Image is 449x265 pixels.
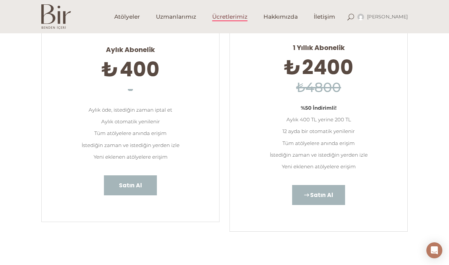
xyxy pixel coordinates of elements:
[284,53,301,81] span: ₺
[52,80,209,99] h6: -
[240,125,397,137] li: 12 ayda bir otomatik yenilenir
[310,191,333,199] span: Satın Al
[240,78,397,97] h6: ₺4800
[240,137,397,149] li: Tüm atölyelere anında erişim
[52,104,209,116] li: Aylık öde, istediğin zaman iptal et
[426,242,442,258] div: Open Intercom Messenger
[52,139,209,151] li: İstediğin zaman ve istediğin yerden izle
[104,175,157,195] a: Satın Al
[156,13,196,21] span: Uzmanlarımız
[263,13,298,21] span: Hakkımızda
[240,149,397,161] li: İstediğin zaman ve istediğin yerden izle
[52,116,209,127] li: Aylık otomatik yenilenir
[52,151,209,163] li: Yeni eklenen atölyelere erişim
[52,127,209,139] li: Tüm atölyelere anında erişim
[212,13,247,21] span: Ücretlerimiz
[240,38,397,52] span: 1 Yıllık Abonelik
[52,40,209,54] span: Aylık Abonelik
[240,114,397,125] li: Aylık 400 TL yerine 200 TL
[119,181,142,190] span: Satın Al
[367,14,408,20] span: [PERSON_NAME]
[314,13,335,21] span: İletişim
[301,105,336,111] strong: %50 İndirimli!
[240,161,397,172] li: Yeni eklenen atölyelere erişim
[292,185,345,205] a: Satın Al
[114,13,140,21] span: Atölyeler
[302,53,353,81] span: 2400
[102,55,118,83] span: ₺
[120,55,160,83] span: 400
